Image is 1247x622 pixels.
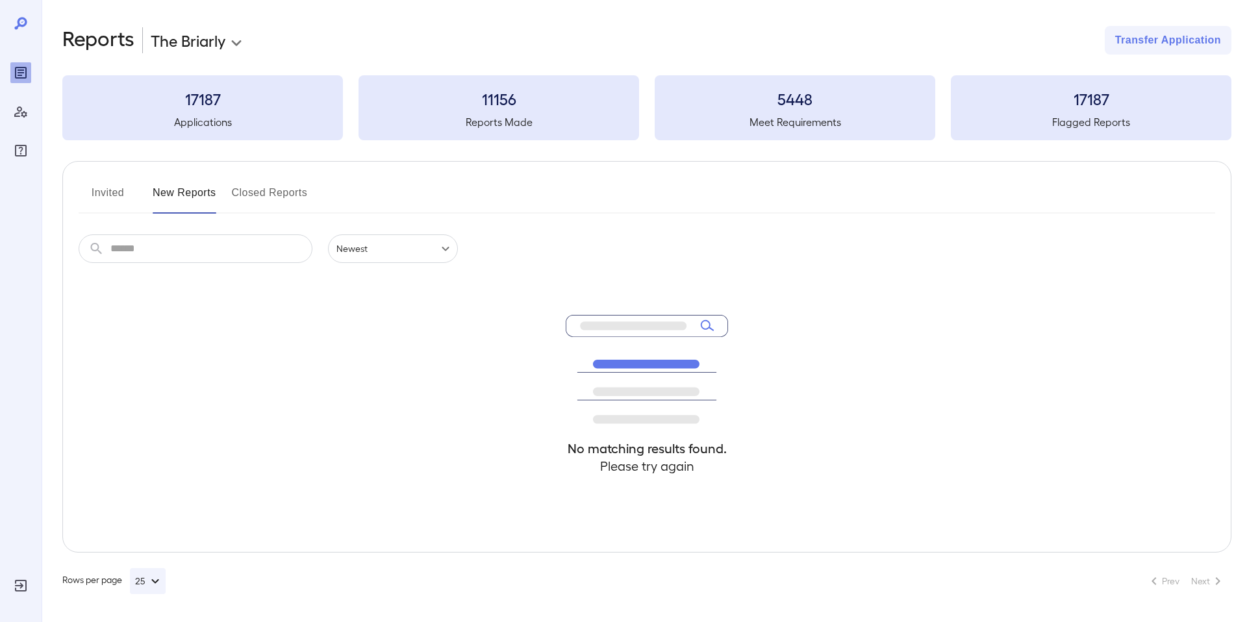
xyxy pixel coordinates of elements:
[130,568,166,594] button: 25
[328,234,458,263] div: Newest
[359,114,639,130] h5: Reports Made
[10,62,31,83] div: Reports
[10,101,31,122] div: Manage Users
[232,182,308,214] button: Closed Reports
[951,114,1231,130] h5: Flagged Reports
[10,140,31,161] div: FAQ
[951,88,1231,109] h3: 17187
[655,88,935,109] h3: 5448
[62,26,134,55] h2: Reports
[655,114,935,130] h5: Meet Requirements
[62,568,166,594] div: Rows per page
[151,30,225,51] p: The Briarly
[1105,26,1231,55] button: Transfer Application
[566,440,728,457] h4: No matching results found.
[62,114,343,130] h5: Applications
[62,88,343,109] h3: 17187
[153,182,216,214] button: New Reports
[359,88,639,109] h3: 11156
[10,575,31,596] div: Log Out
[79,182,137,214] button: Invited
[62,75,1231,140] summary: 17187Applications11156Reports Made5448Meet Requirements17187Flagged Reports
[1140,571,1231,591] nav: pagination navigation
[566,457,728,475] h4: Please try again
